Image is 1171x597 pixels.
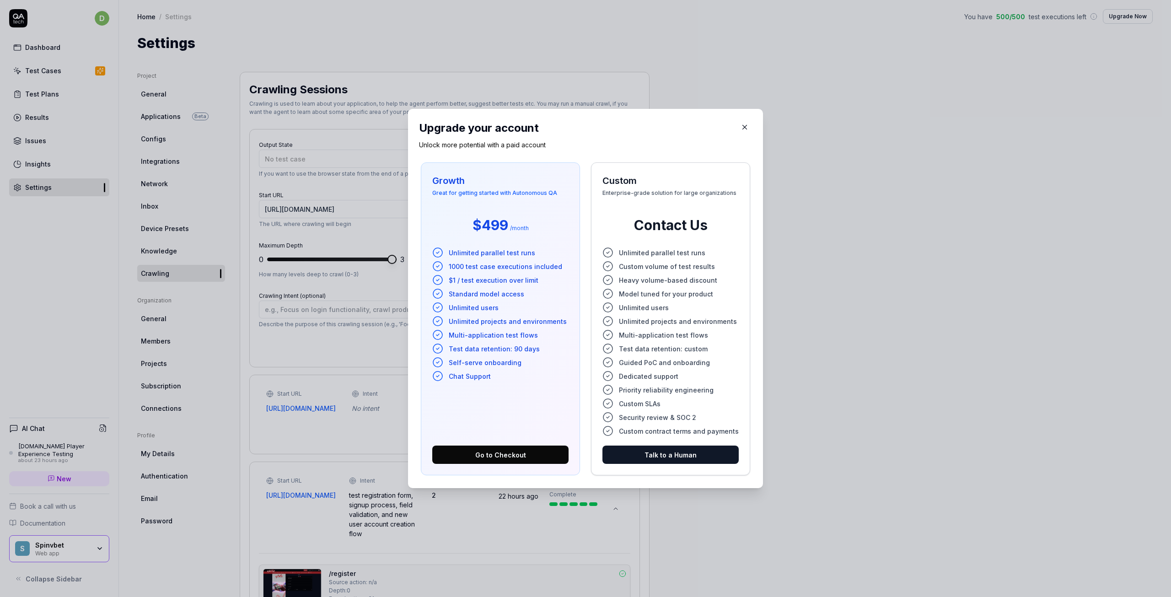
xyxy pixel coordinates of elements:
h3: Growth [432,174,569,188]
span: Custom volume of test results [619,262,715,271]
span: Multi-application test flows [619,330,708,340]
span: Unlimited parallel test runs [619,248,705,258]
span: Unlimited parallel test runs [449,248,535,258]
span: Test data retention: 90 days [449,344,540,354]
button: Go to Checkout [432,446,569,464]
span: / [510,225,512,231]
span: $499 [473,215,508,236]
span: Custom SLAs [619,399,661,409]
span: Security review & SOC 2 [619,413,696,422]
span: Multi-application test flows [449,330,538,340]
a: Talk to a Human [602,450,739,459]
span: Model tuned for your product [619,289,713,299]
span: Great for getting started with Autonomous QA [432,190,569,203]
span: Standard model access [449,289,524,299]
button: Close Modal [737,120,752,134]
span: Unlimited users [619,303,669,312]
span: Enterprise-grade solution for large organizations [602,190,739,203]
h2: Upgrade your account [419,120,752,136]
p: Unlock more potential with a paid account [419,140,752,150]
span: Heavy volume-based discount [619,275,717,285]
h3: Custom [602,174,739,188]
button: Talk to a Human [602,446,739,464]
span: $1 / test execution over limit [449,275,538,285]
span: Contact Us [634,215,708,236]
span: 1000 test case executions included [449,262,562,271]
span: Priority reliability engineering [619,385,714,395]
span: Unlimited projects and environments [449,317,567,326]
span: Chat Support [449,371,491,381]
span: Self-serve onboarding [449,358,521,367]
span: Dedicated support [619,371,678,381]
span: month [512,225,529,231]
span: Unlimited projects and environments [619,317,737,326]
span: Test data retention: custom [619,344,708,354]
span: Guided PoC and onboarding [619,358,710,367]
span: Unlimited users [449,303,499,312]
span: Custom contract terms and payments [619,426,739,436]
